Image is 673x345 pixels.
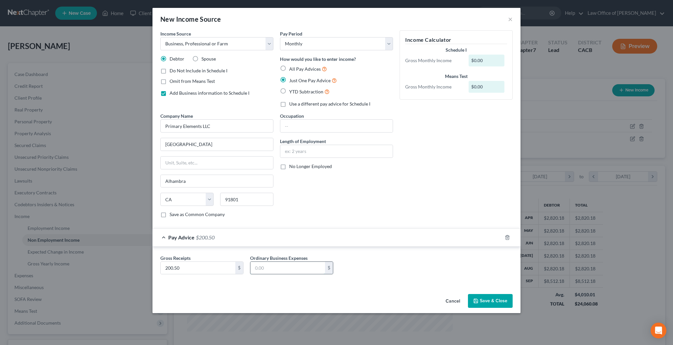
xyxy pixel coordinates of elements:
[220,193,273,206] input: Enter zip...
[170,68,227,73] span: Do Not Include in Schedule I
[161,157,273,169] input: Unit, Suite, etc...
[170,90,249,96] span: Add Business information to Schedule I
[289,78,331,83] span: Just One Pay Advice
[160,31,191,37] span: Income Source
[201,56,216,62] span: Spouse
[161,262,235,274] input: 0.00
[168,234,195,240] span: Pay Advice
[402,84,465,90] div: Gross Monthly Income
[280,112,304,119] label: Occupation
[250,255,308,261] label: Ordinary Business Expenses
[469,81,505,93] div: $0.00
[289,163,332,169] span: No Longer Employed
[280,120,393,132] input: --
[280,56,356,62] label: How would you like to enter income?
[280,145,393,158] input: ex: 2 years
[325,262,333,274] div: $
[469,55,505,66] div: $0.00
[280,30,302,37] label: Pay Period
[651,323,666,338] div: Open Intercom Messenger
[160,14,221,24] div: New Income Source
[405,47,507,53] div: Schedule I
[402,57,465,64] div: Gross Monthly Income
[170,211,225,217] span: Save as Common Company
[440,295,465,308] button: Cancel
[161,175,273,187] input: Enter city...
[160,119,273,133] input: Search company by name...
[468,294,513,308] button: Save & Close
[289,101,370,107] span: Use a different pay advice for Schedule I
[170,56,184,62] span: Debtor
[160,113,193,119] span: Company Name
[280,138,326,145] label: Length of Employment
[405,73,507,80] div: Means Test
[508,15,513,23] button: ×
[196,234,215,240] span: $200.50
[405,36,507,44] h5: Income Calculator
[235,262,243,274] div: $
[289,66,321,72] span: All Pay Advices
[250,262,325,274] input: 0.00
[170,78,215,84] span: Omit from Means Test
[289,89,323,94] span: YTD Subtraction
[161,138,273,151] input: Enter address...
[160,255,191,261] label: Gross Receipts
